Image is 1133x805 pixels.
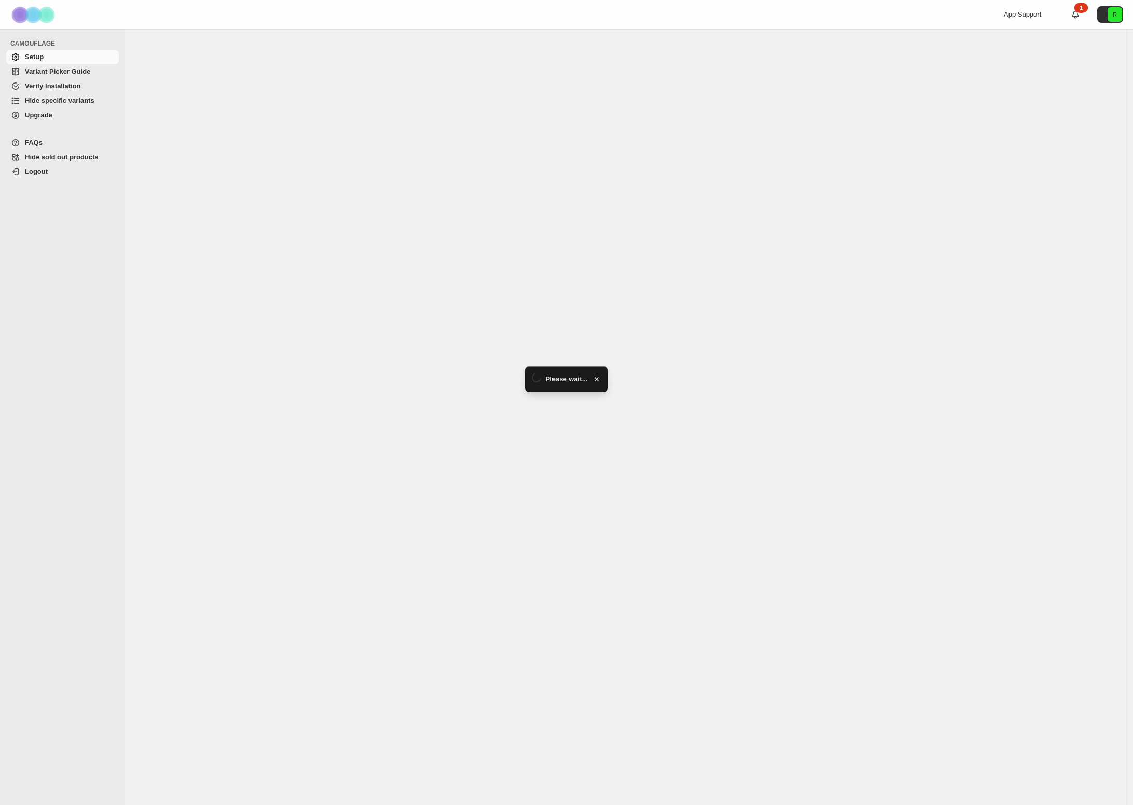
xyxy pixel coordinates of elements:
span: App Support [1004,10,1041,18]
span: Please wait... [546,374,588,384]
span: Verify Installation [25,82,81,90]
a: Hide sold out products [6,150,119,164]
a: Hide specific variants [6,93,119,108]
span: Variant Picker Guide [25,67,90,75]
span: Upgrade [25,111,52,119]
a: Variant Picker Guide [6,64,119,79]
a: FAQs [6,135,119,150]
span: FAQs [25,138,43,146]
button: Avatar with initials R [1097,6,1123,23]
a: Logout [6,164,119,179]
div: 1 [1074,3,1088,13]
a: 1 [1070,9,1081,20]
text: R [1113,11,1117,18]
span: CAMOUFLAGE [10,39,119,48]
a: Setup [6,50,119,64]
img: Camouflage [8,1,60,29]
a: Verify Installation [6,79,119,93]
span: Hide specific variants [25,96,94,104]
span: Hide sold out products [25,153,99,161]
a: Upgrade [6,108,119,122]
span: Logout [25,168,48,175]
span: Setup [25,53,44,61]
span: Avatar with initials R [1108,7,1122,22]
